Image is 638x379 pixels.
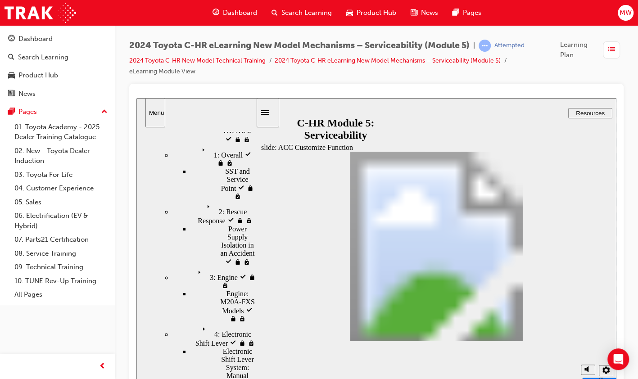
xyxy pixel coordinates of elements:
span: visited, locked [85,184,92,191]
a: car-iconProduct Hub [339,4,403,22]
button: Pages [4,104,111,120]
a: 09. Technical Training [11,260,111,274]
label: Zoom to fit [462,278,480,302]
input: volume [445,278,503,285]
a: 08. Service Training [11,247,111,261]
span: up-icon [101,106,108,118]
span: guage-icon [213,7,219,18]
span: visited, locked [90,61,97,69]
span: guage-icon [8,35,15,43]
div: Open Intercom Messenger [607,348,629,370]
a: 04. Customer Experience [11,181,111,195]
span: car-icon [8,72,15,80]
span: search-icon [8,54,14,62]
button: Mute (Ctrl+Alt+M) [444,266,459,277]
span: Learning Plan [560,40,599,60]
a: 05. Sales [11,195,111,209]
span: visited, locked [98,95,105,102]
a: 03. Toyota For Life [11,168,111,182]
span: prev-icon [99,361,106,372]
div: Product Hub [18,70,58,81]
a: 2024 Toyota C-HR New Model Technical Training [129,57,266,64]
div: Dashboard [18,34,53,44]
span: visited [89,38,98,45]
span: locked [102,241,111,249]
span: visited, locked [109,119,116,126]
span: locked [100,119,109,126]
span: 2024 Toyota C-HR eLearning New Model Mechanisms – Serviceability (Module 5) [129,41,470,51]
span: visited [93,241,102,249]
span: Search Learning [281,8,332,18]
a: guage-iconDashboard [205,4,264,22]
div: 4: Electronic Shift Lever [36,225,119,249]
span: pages-icon [8,108,15,116]
span: Product Hub [357,8,396,18]
span: search-icon [271,7,278,18]
span: visited [103,176,112,183]
span: list-icon [608,44,615,55]
a: 07. Parts21 Certification [11,233,111,247]
a: Product Hub [4,67,111,84]
span: | [473,41,475,51]
div: Menu [13,11,25,18]
span: 3: Engine [73,176,101,183]
span: Resources [439,12,468,18]
div: 1: Overall [36,46,119,69]
li: eLearning Module View [129,67,195,77]
button: Learning Plan [560,40,624,60]
button: MW [618,5,633,21]
span: news-icon [411,7,417,18]
span: News [421,8,438,18]
span: visited [108,53,115,61]
a: pages-iconPages [445,4,489,22]
button: DashboardSearch LearningProduct HubNews [4,29,111,104]
a: 02. New - Toyota Dealer Induction [11,144,111,168]
div: Attempted [494,41,525,50]
span: pages-icon [452,7,459,18]
div: News [18,89,36,99]
span: locked [81,61,90,69]
a: 06. Electrification (EV & Hybrid) [11,209,111,233]
div: SST and Service Point [54,69,119,103]
a: 2024 Toyota C-HR eLearning New Model Mechanisms – Serviceability (Module 5) [275,57,501,64]
span: 1: Overall [77,53,106,61]
span: Pages [463,8,481,18]
div: 2: Rescue Response [36,103,119,127]
button: Resources [432,10,476,20]
span: Dashboard [223,8,257,18]
span: MW [620,8,632,18]
a: Dashboard [4,31,111,47]
span: car-icon [346,7,353,18]
span: news-icon [8,90,15,98]
div: Pages [18,107,37,117]
div: misc controls [440,259,476,288]
a: News [4,86,111,102]
a: All Pages [11,288,111,302]
img: Trak [5,3,76,23]
span: visited, locked [111,241,118,249]
div: Electronic Shift Lever System: Manual Parking Lock Release [54,249,119,315]
span: visited, locked [107,38,114,45]
button: Settings [462,267,477,278]
div: 3: Engine [36,168,119,192]
span: visited [91,119,100,126]
div: Power Supply Isolation in an Accident [54,127,119,168]
div: Search Learning [18,52,68,63]
div: Engine: M20A-FXS Models [54,192,119,225]
a: 01. Toyota Academy - 2025 Dealer Training Catalogue [11,120,111,144]
a: search-iconSearch Learning [264,4,339,22]
a: news-iconNews [403,4,445,22]
span: visited [89,160,98,168]
span: Engine: M20A-FXS Models [84,192,118,217]
a: Search Learning [4,49,111,66]
span: learningRecordVerb_ATTEMPT-icon [479,40,491,52]
a: 10. TUNE Rev-Up Training [11,274,111,288]
span: locked [98,38,107,45]
span: locked [112,176,119,183]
